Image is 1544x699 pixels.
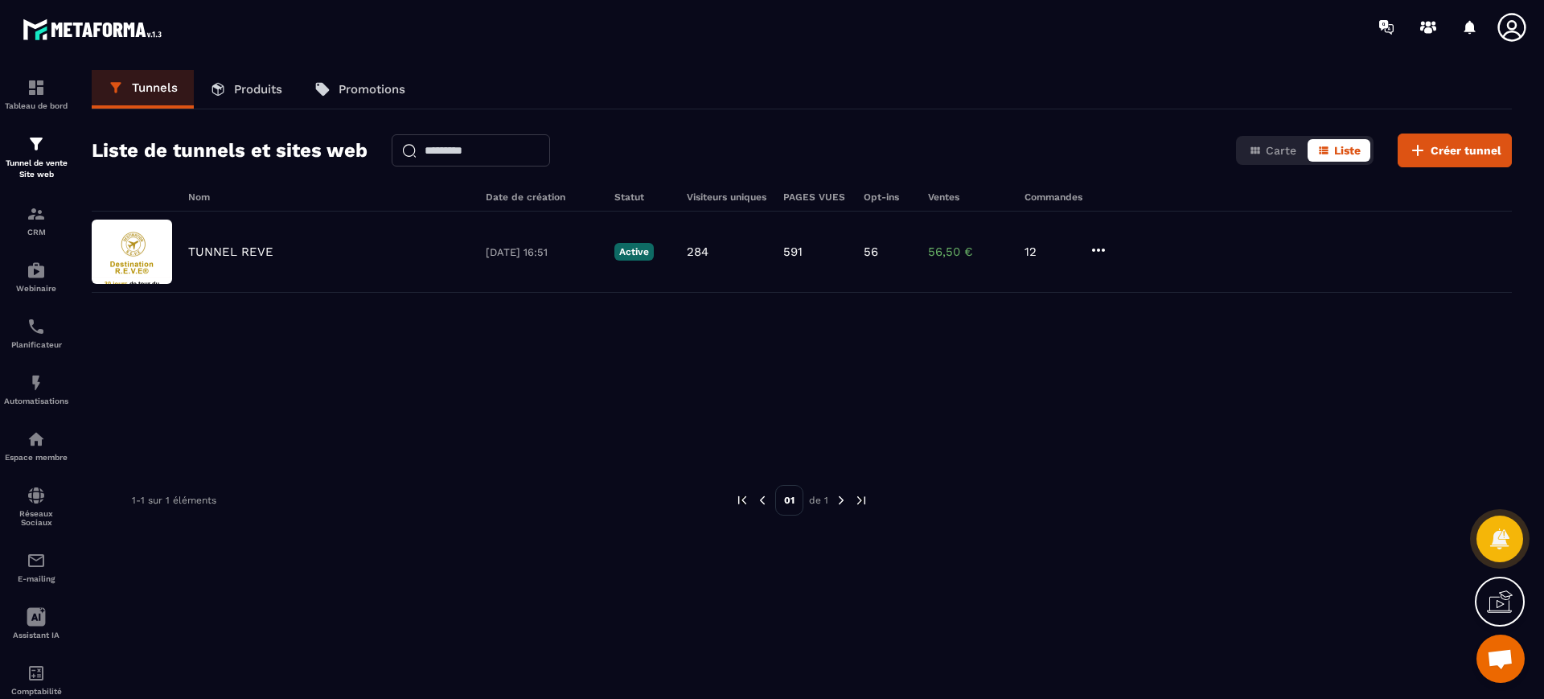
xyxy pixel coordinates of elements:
p: 01 [775,485,803,516]
p: Produits [234,82,282,97]
a: formationformationTunnel de vente Site web [4,122,68,192]
div: Ouvrir le chat [1476,635,1525,683]
p: Assistant IA [4,631,68,639]
p: de 1 [809,494,828,507]
span: Liste [1334,144,1361,157]
h6: Date de création [486,191,598,203]
a: formationformationCRM [4,192,68,249]
button: Créer tunnel [1398,134,1512,167]
img: email [27,551,46,570]
button: Carte [1239,139,1306,162]
p: 591 [783,245,803,259]
h6: Nom [188,191,470,203]
a: formationformationTableau de bord [4,66,68,122]
h6: Ventes [928,191,1008,203]
img: formation [27,134,46,154]
p: Planificateur [4,340,68,349]
a: emailemailE-mailing [4,539,68,595]
img: scheduler [27,317,46,336]
img: image [92,220,172,284]
img: formation [27,204,46,224]
img: prev [755,493,770,508]
a: automationsautomationsAutomatisations [4,361,68,417]
a: Promotions [298,70,421,109]
span: Créer tunnel [1431,142,1501,158]
img: prev [735,493,749,508]
a: Assistant IA [4,595,68,652]
img: automations [27,373,46,393]
img: automations [27,261,46,280]
button: Liste [1308,139,1370,162]
p: Espace membre [4,453,68,462]
p: Tunnels [132,80,178,95]
p: Webinaire [4,284,68,293]
p: Comptabilité [4,687,68,696]
a: social-networksocial-networkRéseaux Sociaux [4,474,68,539]
h6: PAGES VUES [783,191,848,203]
p: E-mailing [4,574,68,583]
p: Réseaux Sociaux [4,509,68,527]
p: TUNNEL REVE [188,245,273,259]
h6: Visiteurs uniques [687,191,767,203]
p: Active [614,243,654,261]
p: Tunnel de vente Site web [4,158,68,180]
p: Tableau de bord [4,101,68,110]
a: Produits [194,70,298,109]
p: 1-1 sur 1 éléments [132,495,216,506]
p: 56,50 € [928,245,1008,259]
p: 284 [687,245,708,259]
a: automationsautomationsEspace membre [4,417,68,474]
a: automationsautomationsWebinaire [4,249,68,305]
h6: Statut [614,191,671,203]
img: next [834,493,848,508]
img: accountant [27,664,46,683]
img: formation [27,78,46,97]
img: logo [23,14,167,44]
a: Tunnels [92,70,194,109]
p: 12 [1025,245,1073,259]
p: 56 [864,245,878,259]
a: schedulerschedulerPlanificateur [4,305,68,361]
h6: Commandes [1025,191,1082,203]
p: [DATE] 16:51 [486,246,598,258]
img: social-network [27,486,46,505]
img: automations [27,430,46,449]
p: Promotions [339,82,405,97]
h6: Opt-ins [864,191,912,203]
p: CRM [4,228,68,236]
p: Automatisations [4,397,68,405]
span: Carte [1266,144,1296,157]
img: next [854,493,868,508]
h2: Liste de tunnels et sites web [92,134,368,167]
